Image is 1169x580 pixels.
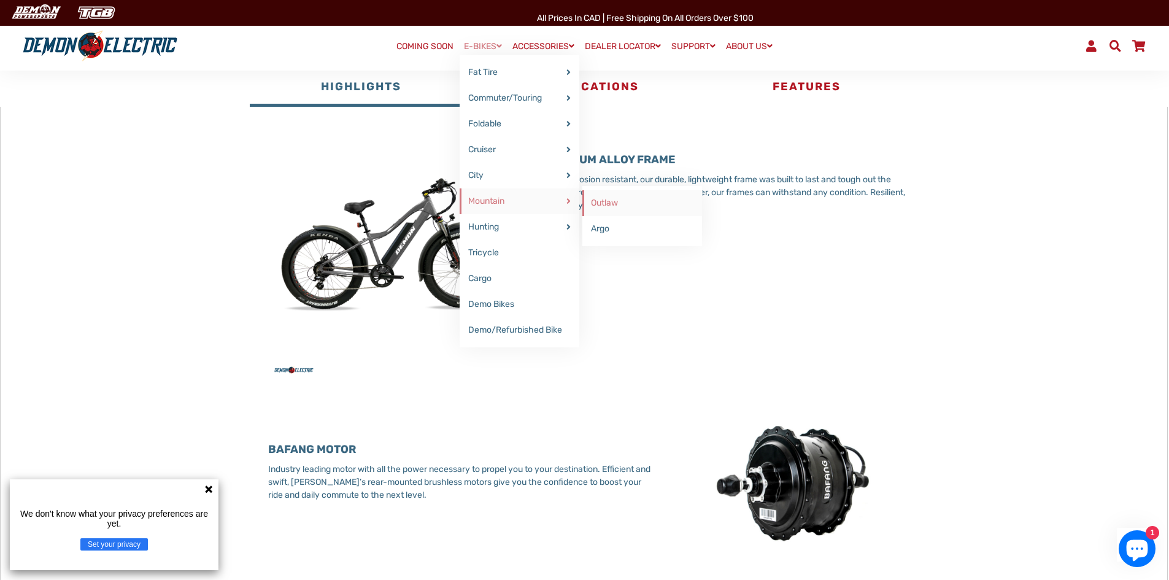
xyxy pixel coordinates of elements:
a: Cruiser [460,137,579,163]
a: Fat Tire [460,60,579,85]
a: SUPPORT [667,37,720,55]
a: COMING SOON [392,38,458,55]
button: Highlights [250,70,473,107]
a: DEALER LOCATOR [581,37,665,55]
h3: ALUMINUM ALLOY FRAME [536,153,919,167]
a: Outlaw [582,190,702,216]
p: We don't know what your privacy preferences are yet. [15,509,214,528]
a: Mountain [460,188,579,214]
a: ABOUT US [722,37,777,55]
a: Commuter/Touring [460,85,579,111]
button: Features [695,70,918,107]
button: Specifications [473,70,695,107]
a: E-BIKES [460,37,506,55]
a: Hunting [460,214,579,240]
a: Foldable [460,111,579,137]
a: ACCESSORIES [508,37,579,55]
a: Tricycle [460,240,579,266]
img: TGB Canada [71,2,122,23]
a: City [460,163,579,188]
a: Demo/Refurbished Bike [460,317,579,343]
a: Demo Bikes [460,292,579,317]
img: Demon Electric logo [18,30,182,62]
p: Rust & corrosion resistant, our durable, lightweight frame was built to last and tough out the se... [536,173,919,212]
a: Argo [582,216,702,242]
a: Cargo [460,266,579,292]
img: Thunderbolt_SL_SG.jpg [268,129,517,378]
button: Set your privacy [80,538,148,551]
p: Industry leading motor with all the power necessary to propel you to your destination. Efficient ... [268,463,651,501]
img: MicrosoftTeams-image_10.jpg [669,419,919,550]
img: Demon Electric [6,2,65,23]
inbox-online-store-chat: Shopify online store chat [1115,530,1159,570]
h3: BAFANG MOTOR [268,443,651,457]
span: All Prices in CAD | Free shipping on all orders over $100 [537,13,754,23]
